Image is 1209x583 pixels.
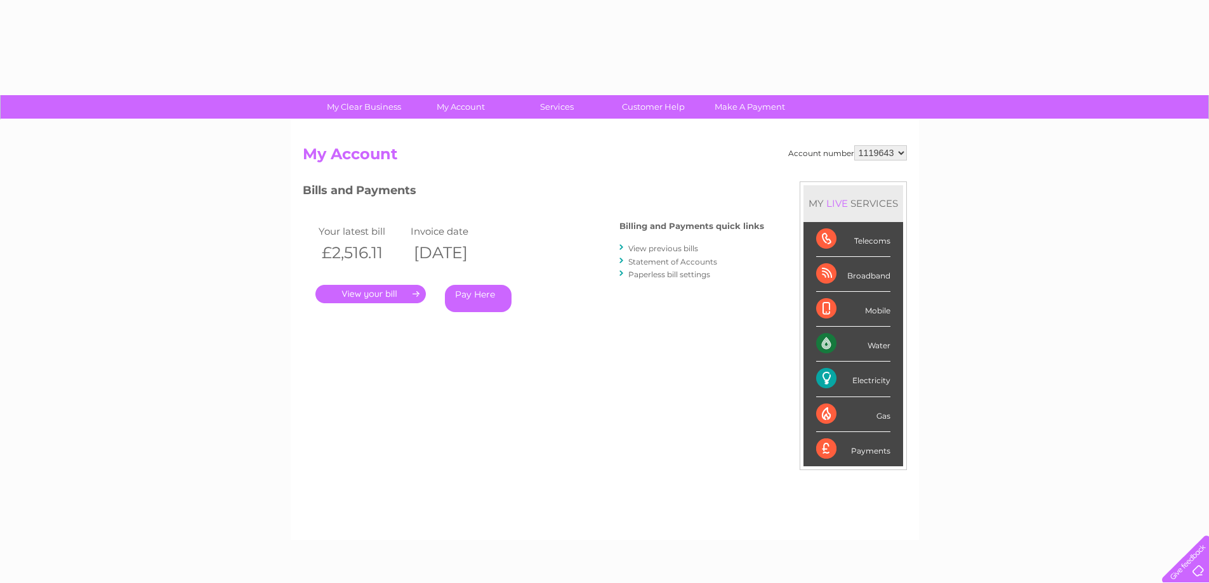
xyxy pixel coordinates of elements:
div: Mobile [816,292,890,327]
div: MY SERVICES [803,185,903,221]
a: Services [505,95,609,119]
div: LIVE [824,197,850,209]
a: My Account [408,95,513,119]
a: My Clear Business [312,95,416,119]
a: Make A Payment [697,95,802,119]
td: Invoice date [407,223,499,240]
a: View previous bills [628,244,698,253]
div: Payments [816,432,890,466]
a: Pay Here [445,285,512,312]
div: Account number [788,145,907,160]
div: Broadband [816,257,890,292]
h2: My Account [303,145,907,169]
a: . [315,285,426,303]
div: Electricity [816,362,890,396]
div: Telecoms [816,222,890,257]
a: Customer Help [601,95,706,119]
div: Water [816,327,890,362]
a: Paperless bill settings [628,270,710,279]
h4: Billing and Payments quick links [619,221,764,231]
th: [DATE] [407,240,499,266]
td: Your latest bill [315,223,407,240]
div: Gas [816,397,890,432]
a: Statement of Accounts [628,257,717,266]
th: £2,516.11 [315,240,407,266]
h3: Bills and Payments [303,181,764,204]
